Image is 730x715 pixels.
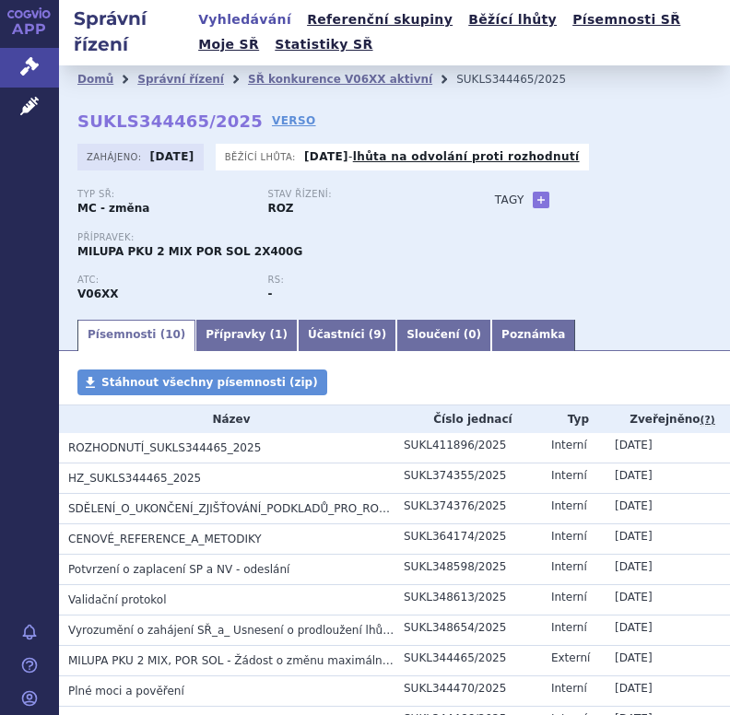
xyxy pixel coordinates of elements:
[267,202,293,215] strong: ROZ
[77,275,249,286] p: ATC:
[298,320,396,351] a: Účastníci (9)
[68,654,447,667] span: MILUPA PKU 2 MIX, POR SOL - Žádost o změnu maximální ceny PZLÚ
[77,287,119,300] strong: POTRAVINY PRO ZVLÁŠTNÍ LÉKAŘSKÉ ÚČELY (PZLÚ) (ČESKÁ ATC SKUPINA)
[68,472,201,485] span: HZ_SUKLS344465_2025
[551,651,590,664] span: Externí
[275,328,282,341] span: 1
[606,645,730,675] td: [DATE]
[272,111,316,130] a: VERSO
[301,7,458,32] a: Referenční skupiny
[150,150,194,163] strong: [DATE]
[567,7,686,32] a: Písemnosti SŘ
[248,73,432,86] a: SŘ konkurence V06XX aktivní
[542,405,606,433] th: Typ
[456,65,590,93] li: SUKLS344465/2025
[59,6,193,57] h2: Správní řízení
[77,189,249,200] p: Typ SŘ:
[269,32,378,57] a: Statistiky SŘ
[394,645,542,675] td: SUKL344465/2025
[101,376,318,389] span: Stáhnout všechny písemnosti (zip)
[394,405,542,433] th: Číslo jednací
[551,621,587,634] span: Interní
[77,232,458,243] p: Přípravek:
[606,405,730,433] th: Zveřejněno
[267,287,272,300] strong: -
[267,275,439,286] p: RS:
[304,150,348,163] strong: [DATE]
[137,73,224,86] a: Správní řízení
[606,584,730,615] td: [DATE]
[551,530,587,543] span: Interní
[701,414,715,427] abbr: (?)
[304,149,580,164] p: -
[77,245,302,258] span: MILUPA PKU 2 MIX POR SOL 2X400G
[77,202,149,215] strong: MC - změna
[394,584,542,615] td: SUKL348613/2025
[68,533,262,545] span: CENOVÉ_REFERENCE_A_METODIKY
[394,463,542,493] td: SUKL374355/2025
[551,499,587,512] span: Interní
[468,328,476,341] span: 0
[193,7,297,32] a: Vyhledávání
[396,320,491,351] a: Sloučení (0)
[533,192,549,208] a: +
[193,32,265,57] a: Moje SŘ
[394,554,542,584] td: SUKL348598/2025
[77,73,113,86] a: Domů
[606,554,730,584] td: [DATE]
[165,328,181,341] span: 10
[225,149,300,164] span: Běžící lhůta:
[195,320,298,351] a: Přípravky (1)
[68,563,289,576] span: Potvrzení o zaplacení SP a NV - odeslání
[68,685,184,697] span: Plné moci a pověření
[495,189,524,211] h3: Tagy
[68,624,641,637] span: Vyrozumění o zahájení SŘ_a_ Usnesení o prodloužení lhůty pro navrhování důkazů_SUKLS344465_2025
[59,405,394,433] th: Název
[394,615,542,645] td: SUKL348654/2025
[77,369,327,395] a: Stáhnout všechny písemnosti (zip)
[68,441,261,454] span: ROZHODNUTÍ_SUKLS344465_2025
[267,189,439,200] p: Stav řízení:
[551,591,587,604] span: Interní
[353,150,580,163] a: lhůta na odvolání proti rozhodnutí
[491,320,575,351] a: Poznámka
[606,433,730,463] td: [DATE]
[606,493,730,523] td: [DATE]
[606,523,730,554] td: [DATE]
[77,111,263,131] strong: SUKLS344465/2025
[606,615,730,645] td: [DATE]
[68,502,555,515] span: SDĚLENÍ_O_UKONČENÍ_ZJIŠŤOVÁNÍ_PODKLADŮ_PRO_ROZHODNUTÍ_SUKLS344465_2025
[606,463,730,493] td: [DATE]
[394,675,542,706] td: SUKL344470/2025
[394,523,542,554] td: SUKL364174/2025
[394,493,542,523] td: SUKL374376/2025
[373,328,381,341] span: 9
[68,593,167,606] span: Validační protokol
[551,682,587,695] span: Interní
[394,433,542,463] td: SUKL411896/2025
[606,675,730,706] td: [DATE]
[463,7,562,32] a: Běžící lhůty
[551,469,587,482] span: Interní
[551,439,587,451] span: Interní
[551,560,587,573] span: Interní
[87,149,145,164] span: Zahájeno:
[77,320,195,351] a: Písemnosti (10)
